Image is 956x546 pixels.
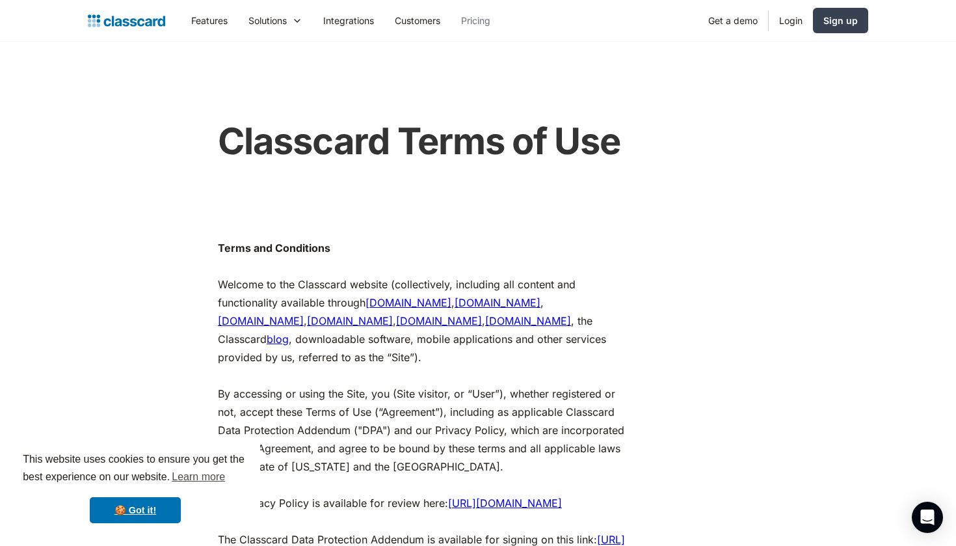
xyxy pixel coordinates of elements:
a: Features [181,6,238,35]
a: Integrations [313,6,384,35]
a: Pricing [451,6,501,35]
a: [DOMAIN_NAME] [365,296,451,309]
a: Login [769,6,813,35]
a: dismiss cookie message [90,497,181,523]
div: Open Intercom Messenger [912,502,943,533]
div: Solutions [238,6,313,35]
a: blog [267,333,289,346]
a: Sign up [813,8,868,33]
div: cookieconsent [10,439,260,536]
a: [DOMAIN_NAME] [485,314,571,327]
a: [DOMAIN_NAME] [218,314,304,327]
div: Solutions [248,14,287,27]
a: [DOMAIN_NAME] [307,314,393,327]
a: Get a demo [698,6,768,35]
a: Customers [384,6,451,35]
h1: Classcard Terms of Use [218,120,725,163]
span: This website uses cookies to ensure you get the best experience on our website. [23,452,248,487]
a: [DOMAIN_NAME] [455,296,540,309]
strong: Terms and Conditions [218,241,330,254]
a: [URL][DOMAIN_NAME] [448,497,562,510]
a: home [88,12,165,30]
a: learn more about cookies [170,467,227,487]
a: [DOMAIN_NAME] [396,314,482,327]
div: Sign up [823,14,858,27]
